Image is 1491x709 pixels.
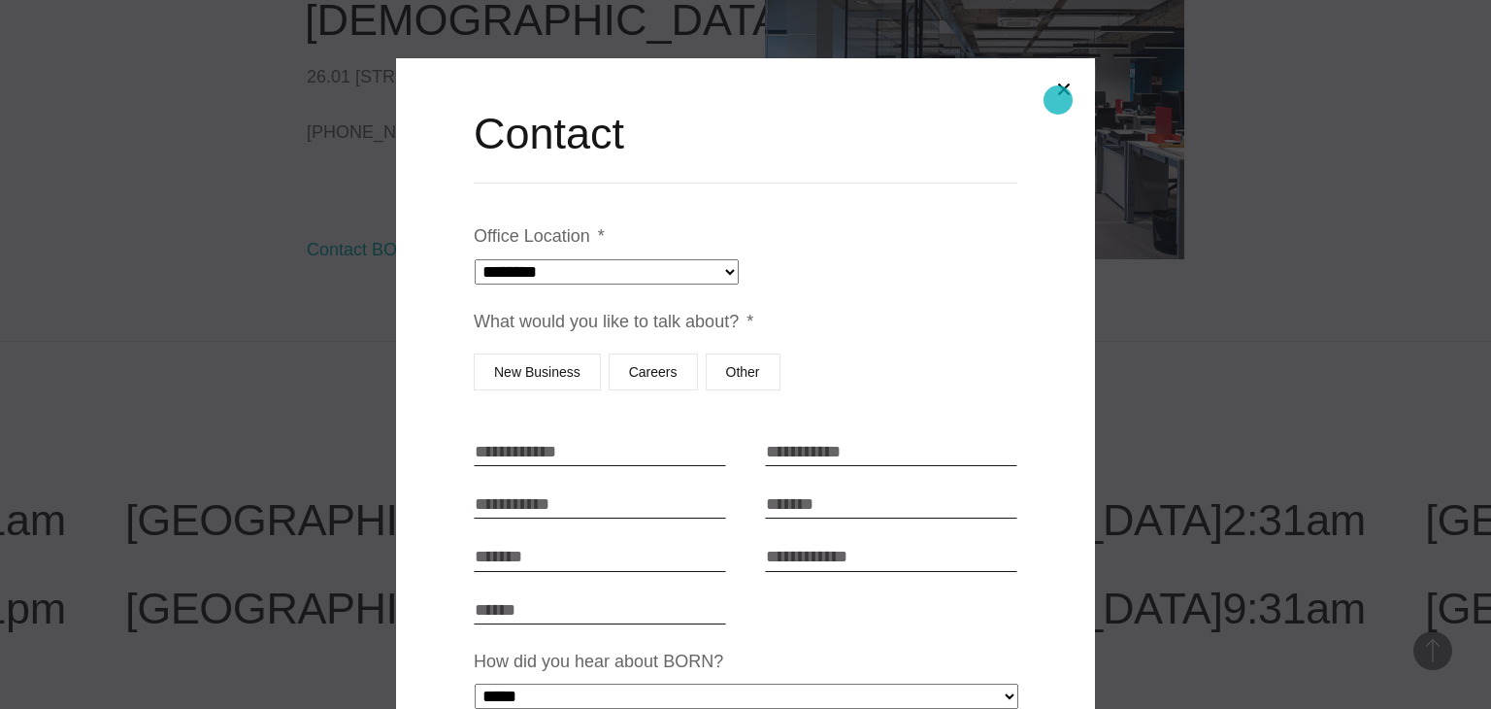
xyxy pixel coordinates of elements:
label: Office Location [474,225,605,248]
h2: Contact [474,105,1017,163]
label: Other [706,354,780,390]
label: New Business [474,354,601,390]
label: How did you hear about BORN? [474,651,723,673]
label: What would you like to talk about? [474,311,753,333]
label: Careers [609,354,698,390]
